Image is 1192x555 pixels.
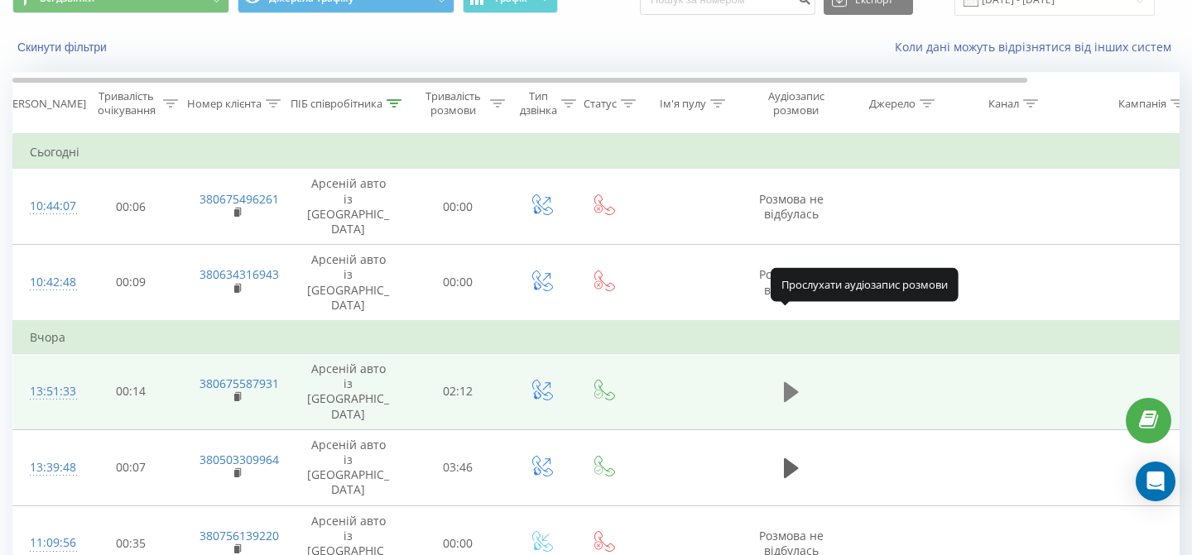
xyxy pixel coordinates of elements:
[79,169,183,245] td: 00:06
[79,429,183,505] td: 00:07
[756,89,836,117] div: Аудіозапис розмови
[291,169,406,245] td: Арсеній авто із [GEOGRAPHIC_DATA]
[406,169,510,245] td: 00:00
[759,191,824,222] span: Розмова не відбулась
[79,354,183,430] td: 00:14
[30,190,63,222] div: 10:44:07
[187,97,262,111] div: Номер клієнта
[771,268,959,301] div: Прослухати аудіозапис розмови
[199,191,279,207] a: 380675496261
[30,452,63,484] div: 13:39:48
[520,89,557,117] div: Тип дзвінка
[1136,462,1175,501] div: Open Intercom Messenger
[30,266,63,299] div: 10:42:48
[895,39,1180,55] a: Коли дані можуть відрізнятися вiд інших систем
[79,245,183,321] td: 00:09
[406,245,510,321] td: 00:00
[199,528,279,543] a: 380756139220
[199,266,279,282] a: 380634316943
[584,97,617,111] div: Статус
[291,429,406,505] td: Арсеній авто із [GEOGRAPHIC_DATA]
[30,376,63,408] div: 13:51:33
[12,40,115,55] button: Скинути фільтри
[291,97,382,111] div: ПІБ співробітника
[988,97,1019,111] div: Канал
[199,452,279,467] a: 380503309964
[291,354,406,430] td: Арсеній авто із [GEOGRAPHIC_DATA]
[406,354,510,430] td: 02:12
[199,376,279,391] a: 380675587931
[421,89,486,117] div: Тривалість розмови
[869,97,916,111] div: Джерело
[1118,97,1166,111] div: Кампанія
[406,429,510,505] td: 03:46
[94,89,159,117] div: Тривалість очікування
[291,245,406,321] td: Арсеній авто із [GEOGRAPHIC_DATA]
[660,97,706,111] div: Ім'я пулу
[759,266,824,297] span: Розмова не відбулась
[2,97,86,111] div: [PERSON_NAME]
